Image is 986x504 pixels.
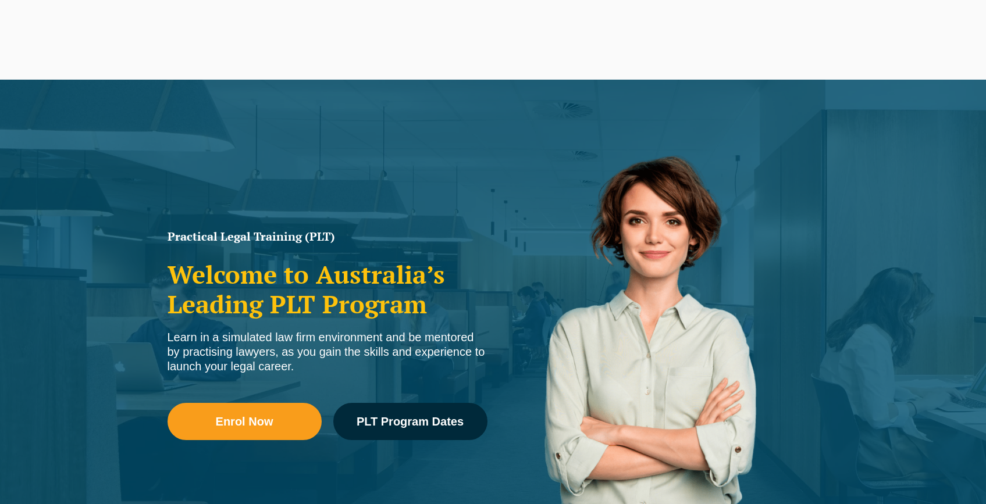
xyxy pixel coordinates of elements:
[333,403,487,440] a: PLT Program Dates
[168,260,487,319] h2: Welcome to Australia’s Leading PLT Program
[168,231,487,242] h1: Practical Legal Training (PLT)
[357,416,464,427] span: PLT Program Dates
[168,403,322,440] a: Enrol Now
[216,416,273,427] span: Enrol Now
[168,330,487,374] div: Learn in a simulated law firm environment and be mentored by practising lawyers, as you gain the ...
